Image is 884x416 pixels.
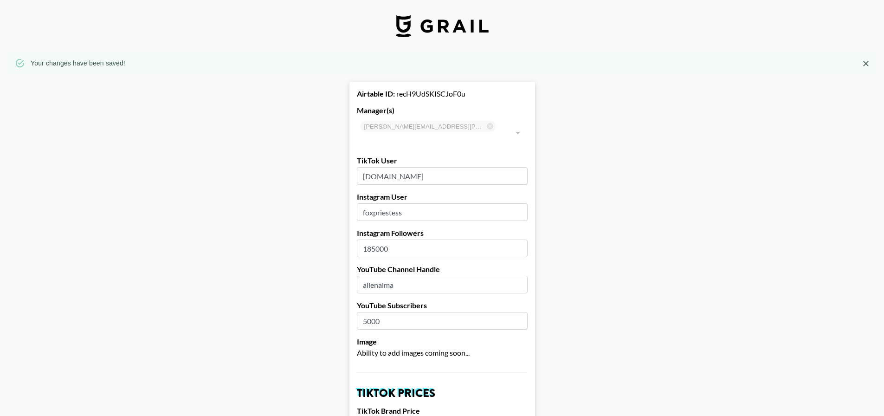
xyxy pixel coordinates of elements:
[357,106,528,115] label: Manager(s)
[357,156,528,165] label: TikTok User
[859,57,873,71] button: Close
[357,265,528,274] label: YouTube Channel Handle
[357,406,528,416] label: TikTok Brand Price
[357,348,470,357] span: Ability to add images coming soon...
[31,55,125,71] div: Your changes have been saved!
[357,301,528,310] label: YouTube Subscribers
[357,192,528,201] label: Instagram User
[396,15,489,37] img: Grail Talent Logo
[357,89,395,98] strong: Airtable ID:
[357,228,528,238] label: Instagram Followers
[357,89,528,98] div: recH9UdSKISCJoF0u
[357,337,528,346] label: Image
[357,388,528,399] h2: TikTok Prices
